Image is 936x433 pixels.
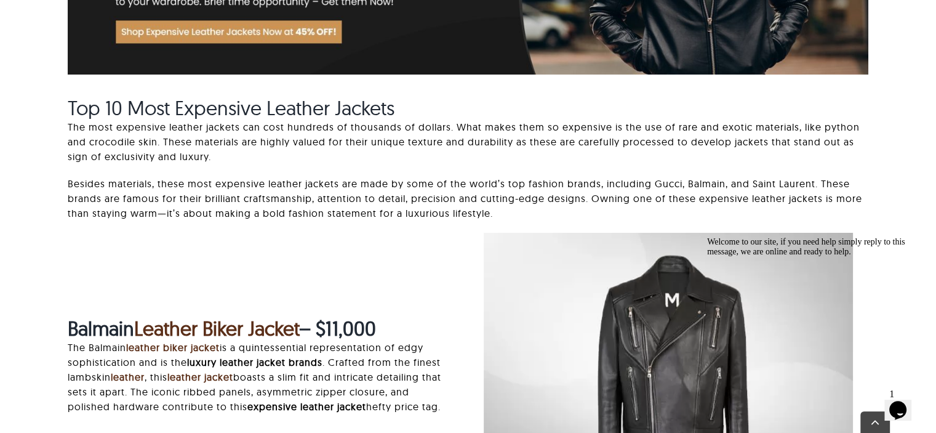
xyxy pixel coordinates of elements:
strong: Balmain [68,316,134,341]
a: leather [111,371,145,383]
a: leather biker jacket [126,341,220,354]
iframe: chat widget [884,384,924,421]
span: Welcome to our site, if you need help simply reply to this message, we are online and ready to help. [5,5,203,24]
a: Leather Biker Jacket [134,316,299,341]
strong: expensive leather jacket [247,400,366,413]
iframe: chat widget [702,232,924,378]
span: Top 10 Most Expensive Leather Jackets [68,95,394,120]
p: Besides materials, these most expensive leather jackets are made by some of the world’s top fashi... [68,176,868,221]
a: leather jacket [167,371,233,383]
div: Welcome to our site, if you need help simply reply to this message, we are online and ready to help. [5,5,226,25]
p: The most expensive leather jackets can cost hundreds of thousands of dollars. What makes them so ... [68,119,868,164]
strong: – $11,000 [299,316,376,341]
p: The Balmain is a quintessential representation of edgy sophistication and is the . Crafted from t... [68,340,452,414]
strong: luxury leather jacket brands [187,356,322,368]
